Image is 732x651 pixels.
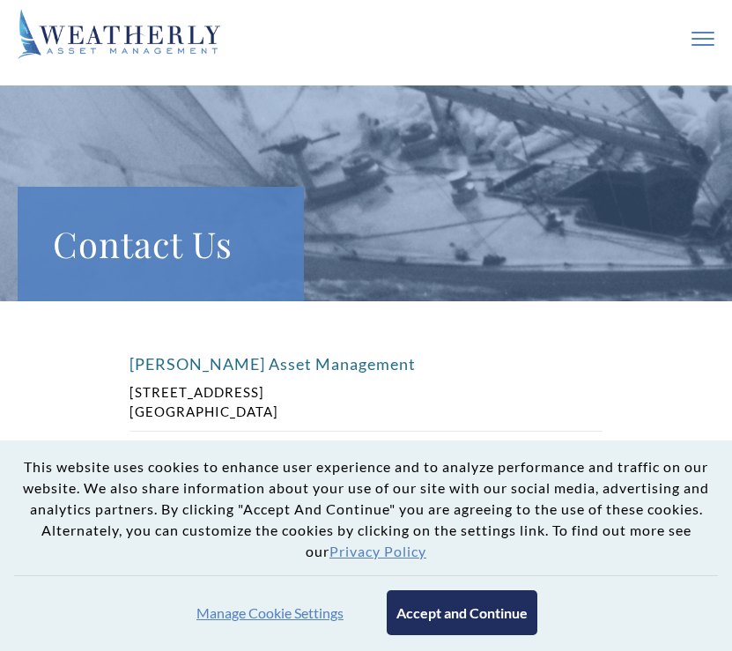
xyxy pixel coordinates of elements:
p: [STREET_ADDRESS] [GEOGRAPHIC_DATA] [129,382,325,422]
img: Weatherly [18,9,220,59]
button: Accept and Continue [387,590,537,635]
h1: Contact Us [53,222,269,266]
p: This website uses cookies to enhance user experience and to analyze performance and traffic on ou... [14,456,718,576]
button: Manage Cookie Settings [196,604,344,621]
a: Privacy Policy [329,543,426,559]
h4: [PERSON_NAME] Asset Management [129,354,603,374]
